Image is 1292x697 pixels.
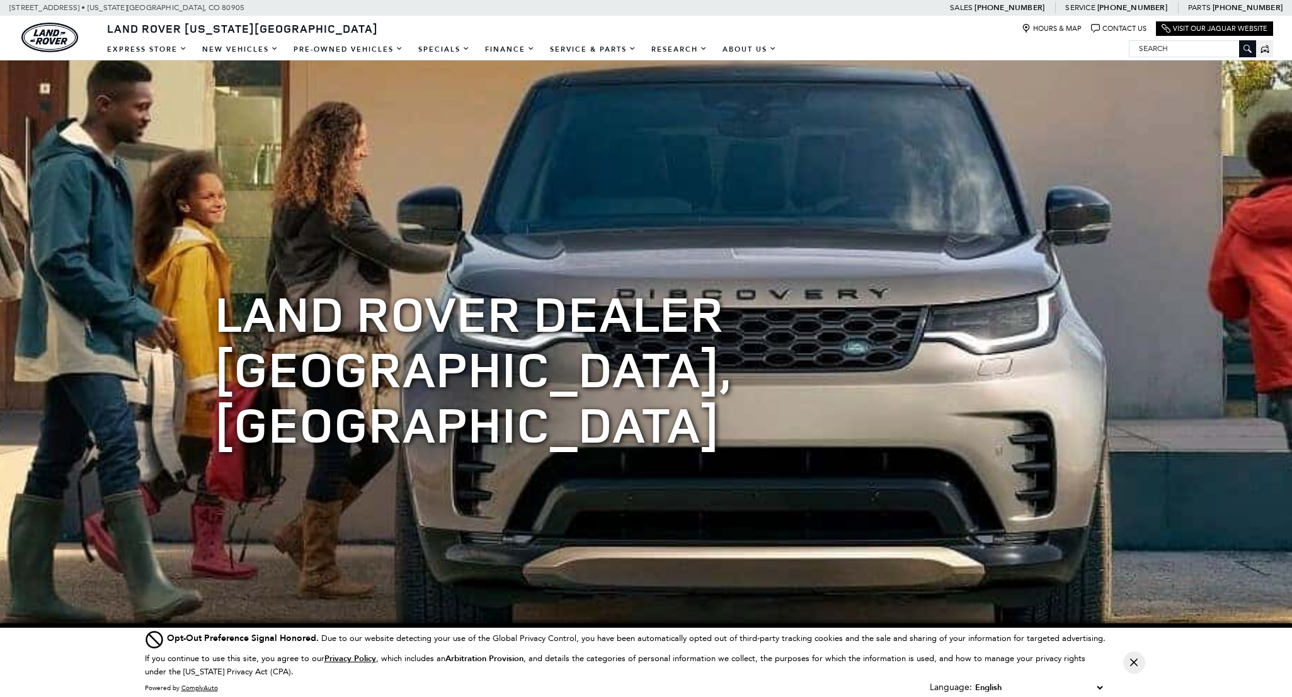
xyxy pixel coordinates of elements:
[145,684,218,692] div: Powered by
[324,654,376,663] a: Privacy Policy
[21,23,78,52] a: land-rover
[107,21,378,36] span: Land Rover [US_STATE][GEOGRAPHIC_DATA]
[324,653,376,664] u: Privacy Policy
[167,632,321,644] span: Opt-Out Preference Signal Honored .
[411,38,477,60] a: Specials
[1188,3,1211,12] span: Parts
[1065,3,1095,12] span: Service
[477,38,542,60] a: Finance
[215,285,1078,451] h1: Land Rover Dealer [GEOGRAPHIC_DATA], [GEOGRAPHIC_DATA]
[181,684,218,692] a: ComplyAuto
[100,38,784,60] nav: Main Navigation
[167,632,1106,645] div: Due to our website detecting your use of the Global Privacy Control, you have been automatically ...
[1162,24,1267,33] a: Visit Our Jaguar Website
[1091,24,1146,33] a: Contact Us
[715,38,784,60] a: About Us
[950,3,973,12] span: Sales
[1129,41,1255,56] input: Search
[975,3,1044,13] a: [PHONE_NUMBER]
[930,683,972,692] div: Language:
[644,38,715,60] a: Research
[1022,24,1082,33] a: Hours & Map
[100,21,386,36] a: Land Rover [US_STATE][GEOGRAPHIC_DATA]
[9,3,244,12] a: [STREET_ADDRESS] • [US_STATE][GEOGRAPHIC_DATA], CO 80905
[542,38,644,60] a: Service & Parts
[1123,652,1145,674] button: Close Button
[1097,3,1167,13] a: [PHONE_NUMBER]
[195,38,286,60] a: New Vehicles
[972,681,1106,694] select: Language Select
[21,23,78,52] img: Land Rover
[100,38,195,60] a: EXPRESS STORE
[445,653,523,664] strong: Arbitration Provision
[1213,3,1283,13] a: [PHONE_NUMBER]
[145,654,1085,676] p: If you continue to use this site, you agree to our , which includes an , and details the categori...
[286,38,411,60] a: Pre-Owned Vehicles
